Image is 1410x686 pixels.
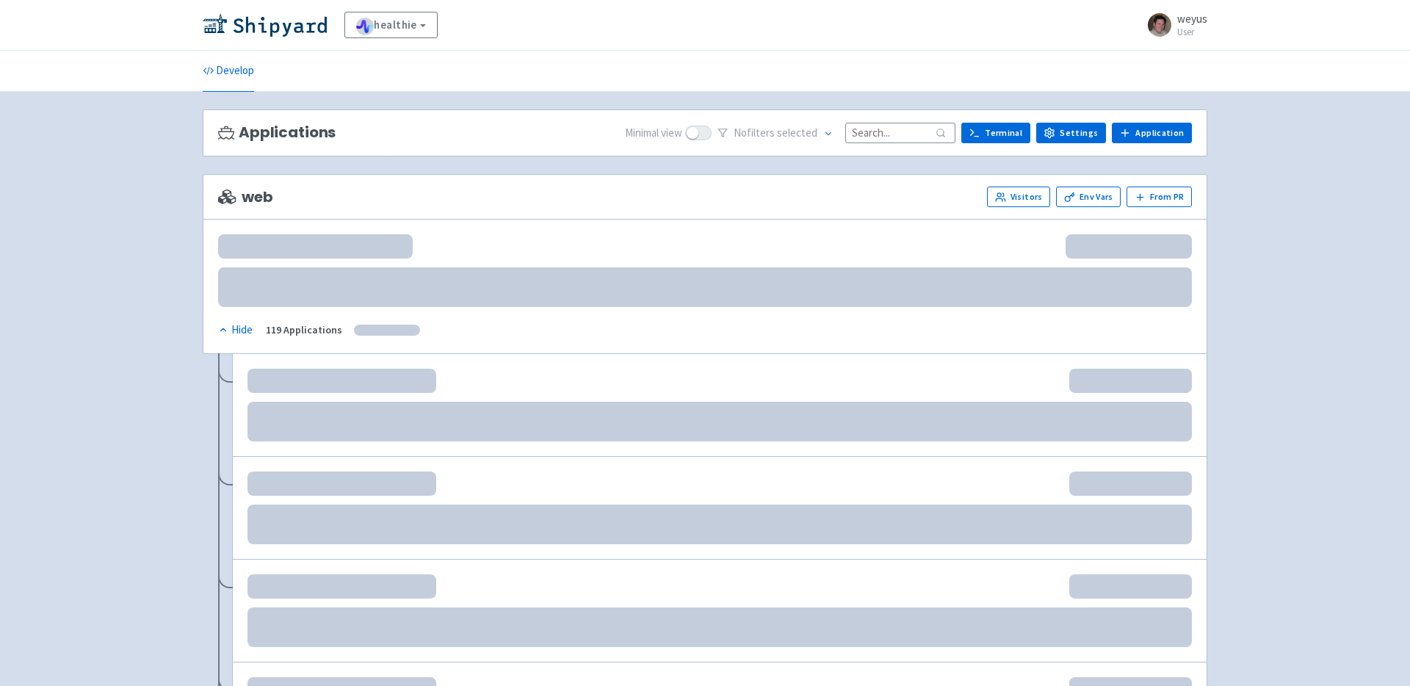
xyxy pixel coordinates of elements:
[1036,123,1106,143] a: Settings
[1127,187,1192,207] button: From PR
[1112,123,1192,143] a: Application
[987,187,1050,207] a: Visitors
[1177,27,1207,37] small: User
[961,123,1030,143] a: Terminal
[203,13,327,37] img: Shipyard logo
[218,322,253,339] div: Hide
[344,12,438,38] a: healthie
[777,126,817,140] span: selected
[1056,187,1121,207] a: Env Vars
[266,322,342,339] div: 119 Applications
[218,189,272,206] span: web
[203,51,254,92] a: Develop
[218,322,254,339] button: Hide
[1139,13,1207,37] a: weyus User
[218,124,336,141] h3: Applications
[625,125,682,142] span: Minimal view
[734,125,817,142] span: No filter s
[1177,12,1207,26] span: weyus
[845,123,955,142] input: Search...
